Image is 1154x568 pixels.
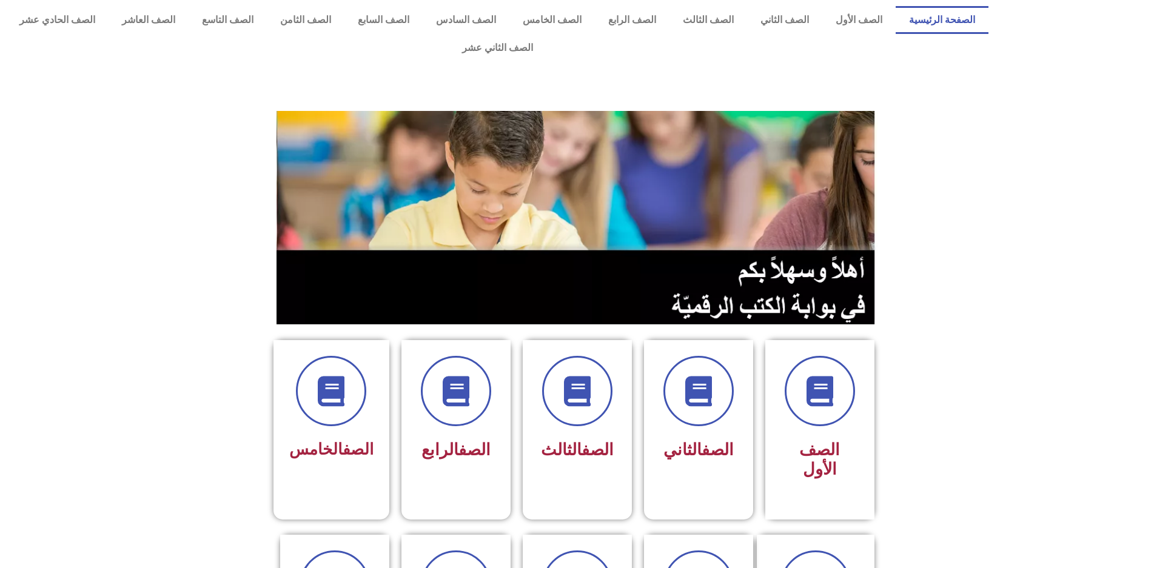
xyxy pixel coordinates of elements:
[509,6,595,34] a: الصف الخامس
[702,440,734,459] a: الصف
[343,440,374,458] a: الصف
[289,440,374,458] span: الخامس
[896,6,988,34] a: الصفحة الرئيسية
[421,440,491,459] span: الرابع
[799,440,840,479] span: الصف الأول
[669,6,747,34] a: الصف الثالث
[423,6,509,34] a: الصف السادس
[582,440,614,459] a: الصف
[663,440,734,459] span: الثاني
[595,6,669,34] a: الصف الرابع
[6,6,109,34] a: الصف الحادي عشر
[267,6,344,34] a: الصف الثامن
[109,6,189,34] a: الصف العاشر
[6,34,988,62] a: الصف الثاني عشر
[747,6,822,34] a: الصف الثاني
[344,6,423,34] a: الصف السابع
[822,6,896,34] a: الصف الأول
[541,440,614,459] span: الثالث
[458,440,491,459] a: الصف
[189,6,267,34] a: الصف التاسع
